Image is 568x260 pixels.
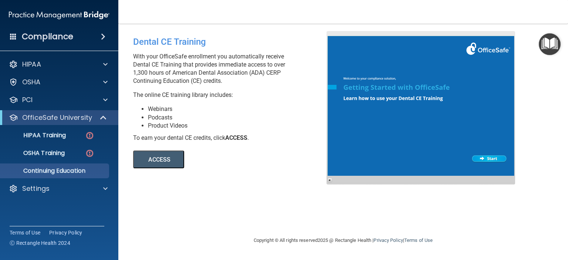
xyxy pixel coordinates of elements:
[373,237,403,243] a: Privacy Policy
[148,105,332,113] li: Webinars
[5,167,106,175] p: Continuing Education
[22,113,92,122] p: OfficeSafe University
[22,60,41,69] p: HIPAA
[148,122,332,130] li: Product Videos
[133,31,332,53] div: Dental CE Training
[85,131,94,140] img: danger-circle.6113f641.png
[22,78,41,87] p: OSHA
[133,91,332,99] p: The online CE training library includes:
[49,229,82,236] a: Privacy Policy
[539,33,561,55] button: Open Resource Center
[9,60,108,69] a: HIPAA
[9,8,109,23] img: PMB logo
[85,149,94,158] img: danger-circle.6113f641.png
[133,157,335,163] a: ACCESS
[133,151,184,168] button: ACCESS
[133,134,332,142] div: To earn your dental CE credits, click .
[133,53,332,85] p: With your OfficeSafe enrollment you automatically receive Dental CE Training that provides immedi...
[9,184,108,193] a: Settings
[10,239,70,247] span: Ⓒ Rectangle Health 2024
[22,31,73,42] h4: Compliance
[440,222,559,251] iframe: Drift Widget Chat Controller
[10,229,40,236] a: Terms of Use
[9,78,108,87] a: OSHA
[225,134,247,141] b: ACCESS
[9,113,107,122] a: OfficeSafe University
[9,95,108,104] a: PCI
[22,95,33,104] p: PCI
[22,184,50,193] p: Settings
[5,132,66,139] p: HIPAA Training
[5,149,65,157] p: OSHA Training
[148,114,332,122] li: Podcasts
[208,229,478,252] div: Copyright © All rights reserved 2025 @ Rectangle Health | |
[404,237,433,243] a: Terms of Use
